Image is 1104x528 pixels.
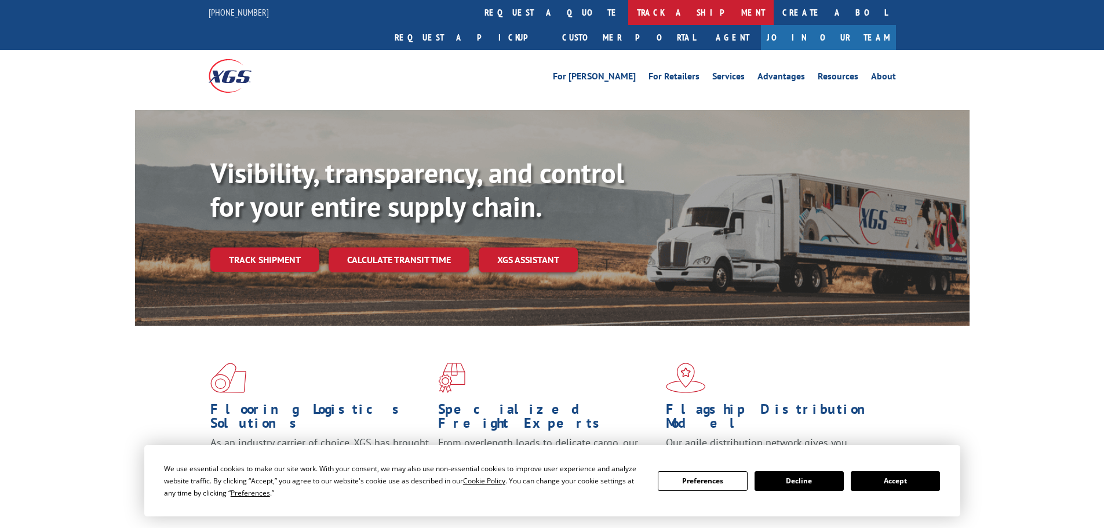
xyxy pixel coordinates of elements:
a: Resources [818,72,858,85]
div: We use essential cookies to make our site work. With your consent, we may also use non-essential ... [164,463,644,499]
button: Decline [755,471,844,491]
button: Accept [851,471,940,491]
a: For [PERSON_NAME] [553,72,636,85]
a: Agent [704,25,761,50]
div: Cookie Consent Prompt [144,445,960,516]
h1: Flooring Logistics Solutions [210,402,429,436]
a: For Retailers [648,72,699,85]
span: Cookie Policy [463,476,505,486]
h1: Flagship Distribution Model [666,402,885,436]
a: Customer Portal [553,25,704,50]
span: Our agile distribution network gives you nationwide inventory management on demand. [666,436,879,463]
a: Request a pickup [386,25,553,50]
a: About [871,72,896,85]
h1: Specialized Freight Experts [438,402,657,436]
a: Advantages [757,72,805,85]
a: [PHONE_NUMBER] [209,6,269,18]
img: xgs-icon-focused-on-flooring-red [438,363,465,393]
img: xgs-icon-flagship-distribution-model-red [666,363,706,393]
button: Preferences [658,471,747,491]
a: Track shipment [210,247,319,272]
img: xgs-icon-total-supply-chain-intelligence-red [210,363,246,393]
span: As an industry carrier of choice, XGS has brought innovation and dedication to flooring logistics... [210,436,429,477]
p: From overlength loads to delicate cargo, our experienced staff knows the best way to move your fr... [438,436,657,487]
a: Join Our Team [761,25,896,50]
a: Calculate transit time [329,247,469,272]
a: Services [712,72,745,85]
a: XGS ASSISTANT [479,247,578,272]
span: Preferences [231,488,270,498]
b: Visibility, transparency, and control for your entire supply chain. [210,155,624,224]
